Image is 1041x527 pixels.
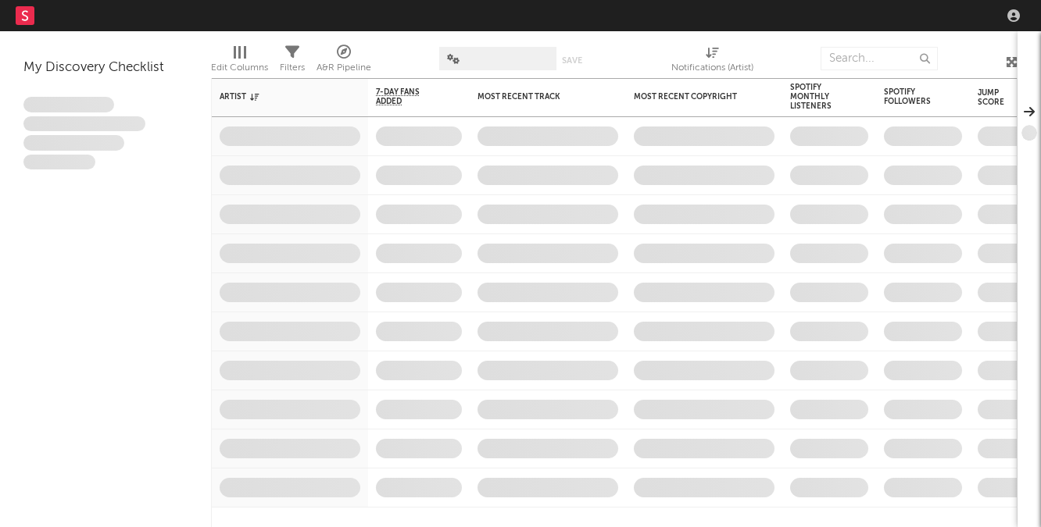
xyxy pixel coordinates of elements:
[317,59,371,77] div: A&R Pipeline
[671,39,753,84] div: Notifications (Artist)
[821,47,938,70] input: Search...
[884,87,939,106] div: Spotify Followers
[478,92,595,101] div: Most Recent Track
[376,87,438,106] span: 7-Day Fans Added
[23,155,95,170] span: Aliquam viverra
[671,59,753,77] div: Notifications (Artist)
[790,83,845,111] div: Spotify Monthly Listeners
[317,39,371,84] div: A&R Pipeline
[211,59,268,77] div: Edit Columns
[978,88,1017,107] div: Jump Score
[23,116,145,132] span: Integer aliquet in purus et
[220,92,337,101] div: Artist
[280,39,305,84] div: Filters
[280,59,305,77] div: Filters
[211,39,268,84] div: Edit Columns
[23,135,124,151] span: Praesent ac interdum
[23,59,188,77] div: My Discovery Checklist
[23,97,114,112] span: Lorem ipsum dolor
[562,56,582,65] button: Save
[634,92,751,101] div: Most Recent Copyright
